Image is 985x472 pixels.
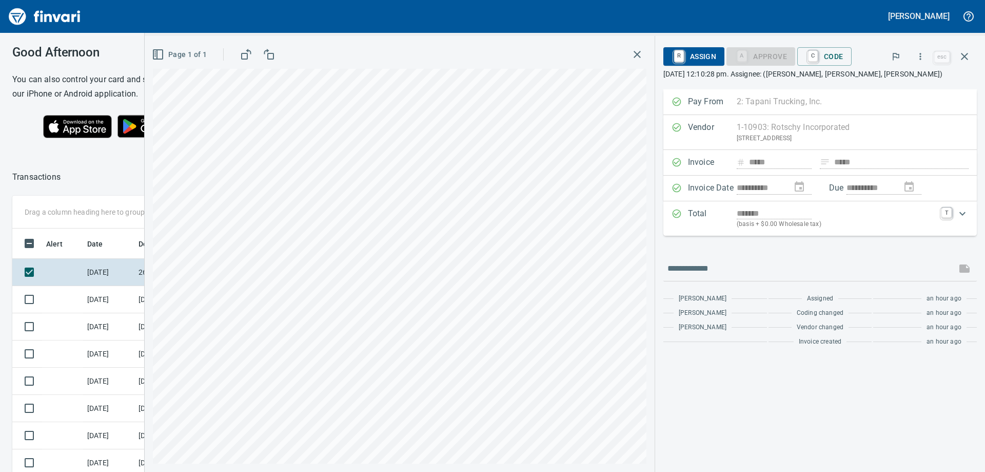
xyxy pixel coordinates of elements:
[927,308,961,318] span: an hour ago
[43,115,112,138] img: Download on the App Store
[139,238,177,250] span: Description
[805,48,843,65] span: Code
[679,323,726,333] span: [PERSON_NAME]
[46,238,76,250] span: Alert
[797,47,852,66] button: CCode
[679,294,726,304] span: [PERSON_NAME]
[663,201,977,236] div: Expand
[83,259,134,286] td: [DATE]
[927,337,961,347] span: an hour ago
[679,308,726,318] span: [PERSON_NAME]
[134,368,227,395] td: [DATE] Invoice PSC5324296-0003 from EquipmentShare (1-30678)
[6,4,83,29] img: Finvari
[12,45,230,60] h3: Good Afternoon
[134,313,227,341] td: [DATE] Invoice 12362802 from [PERSON_NAME] Machinery Inc (1-10774)
[808,50,818,62] a: C
[134,395,227,422] td: [DATE] Invoice PDX5212464-0004 from EquipmentShare (1-30678)
[83,313,134,341] td: [DATE]
[83,368,134,395] td: [DATE]
[139,238,190,250] span: Description
[134,286,227,313] td: [DATE] Invoice 27429 from D and C Pressure Washing Inc (1-38751)
[112,109,200,143] img: Get it on Google Play
[150,45,211,64] button: Page 1 of 1
[909,45,932,68] button: More
[672,48,716,65] span: Assign
[688,207,737,230] p: Total
[797,323,843,333] span: Vendor changed
[799,337,842,347] span: Invoice created
[797,308,843,318] span: Coding changed
[934,51,950,63] a: esc
[674,50,684,62] a: R
[663,69,977,79] p: [DATE] 12:10:28 pm. Assignee: ([PERSON_NAME], [PERSON_NAME], [PERSON_NAME])
[12,72,230,101] h6: You can also control your card and submit expenses from our iPhone or Android application.
[952,256,977,281] span: This records your message into the invoice and notifies anyone mentioned
[87,238,103,250] span: Date
[46,238,63,250] span: Alert
[663,47,724,66] button: RAssign
[12,171,61,183] p: Transactions
[932,44,977,69] span: Close invoice
[87,238,116,250] span: Date
[83,286,134,313] td: [DATE]
[134,422,227,449] td: [DATE] Invoice PDX5218159-0004 from EquipmentShare (1-30678)
[25,207,175,217] p: Drag a column heading here to group the table
[888,11,950,22] h5: [PERSON_NAME]
[83,422,134,449] td: [DATE]
[83,395,134,422] td: [DATE]
[927,323,961,333] span: an hour ago
[885,8,952,24] button: [PERSON_NAME]
[134,341,227,368] td: [DATE] Invoice PDX5212422-0004 from EquipmentShare (1-30678)
[134,259,227,286] td: 26105
[12,171,61,183] nav: breadcrumb
[154,48,207,61] span: Page 1 of 1
[807,294,833,304] span: Assigned
[726,51,795,60] div: Coding Required
[884,45,907,68] button: Flag
[941,207,952,218] a: T
[83,341,134,368] td: [DATE]
[737,219,935,230] p: (basis + $0.00 Wholesale tax)
[927,294,961,304] span: an hour ago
